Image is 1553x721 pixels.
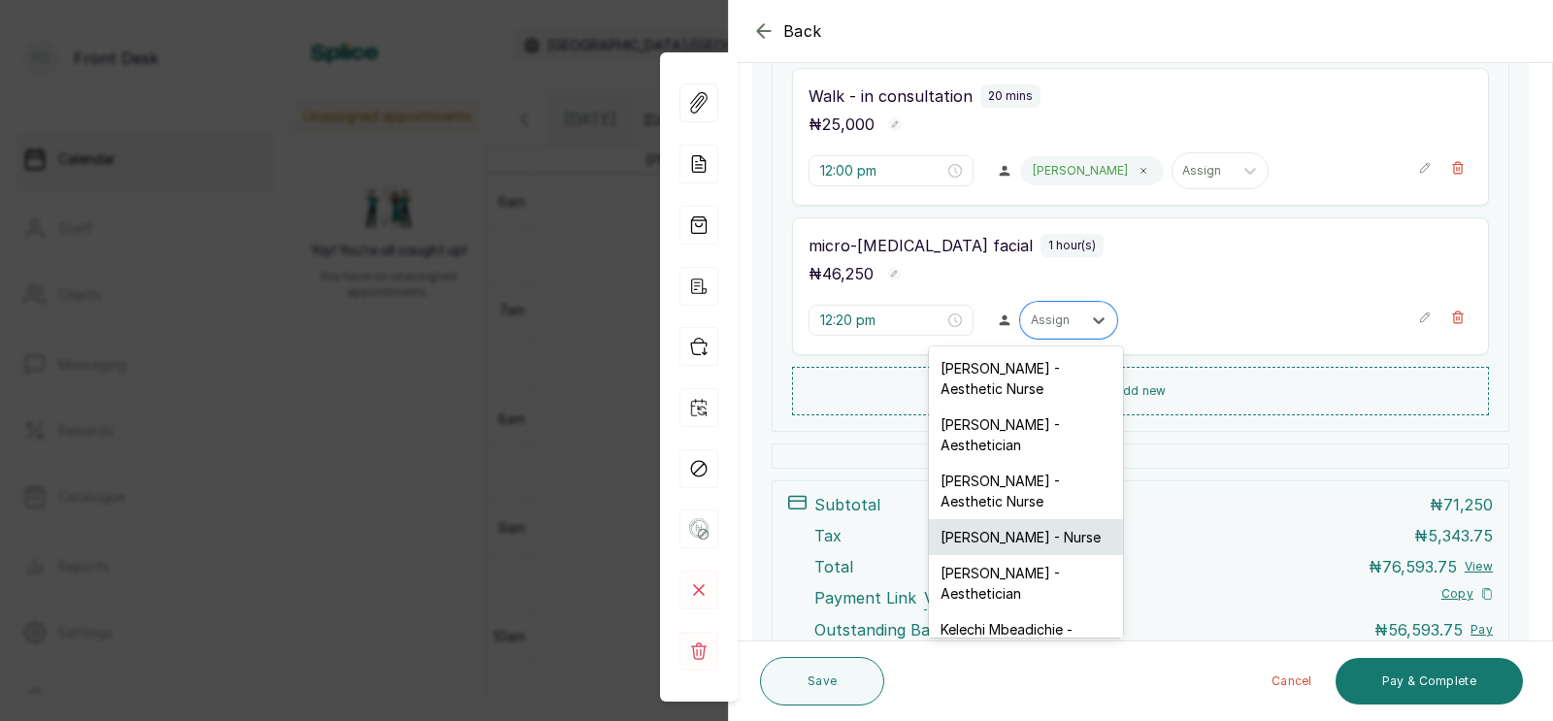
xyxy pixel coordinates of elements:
[822,115,875,134] span: 25,000
[809,234,1033,257] p: micro-[MEDICAL_DATA] facial
[752,19,822,43] button: Back
[1033,163,1128,179] p: [PERSON_NAME]
[988,88,1033,104] p: 20 mins
[809,84,973,108] p: Walk - in consultation
[1048,238,1096,253] p: 1 hour(s)
[1336,658,1523,705] button: Pay & Complete
[924,586,1005,610] span: Visit link
[929,463,1123,519] div: [PERSON_NAME] - Aesthetic Nurse
[1465,559,1493,574] button: View
[929,350,1123,407] div: [PERSON_NAME] - Aesthetic Nurse
[1414,524,1493,547] p: ₦
[929,519,1123,555] div: [PERSON_NAME] - Nurse
[760,657,884,705] button: Save
[809,262,874,285] p: ₦
[1441,586,1493,602] button: Copy
[1374,618,1463,641] p: ₦56,593.75
[1256,658,1328,705] button: Cancel
[822,264,874,283] span: 46,250
[814,524,842,547] p: Tax
[929,407,1123,463] div: [PERSON_NAME] - Aesthetician
[1470,622,1493,638] button: Pay
[1443,495,1493,514] span: 71,250
[814,586,916,610] span: Payment Link
[820,310,944,331] input: Select time
[929,555,1123,611] div: [PERSON_NAME] - Aesthetician
[1430,493,1493,516] p: ₦
[792,367,1489,415] button: Add new
[809,113,875,136] p: ₦
[814,555,853,578] p: Total
[814,493,880,516] p: Subtotal
[783,19,822,43] span: Back
[1428,526,1493,545] span: 5,343.75
[814,618,970,641] p: Outstanding Balance
[929,611,1123,668] div: Kelechi Mbeadichie - Nurse
[1369,555,1457,578] p: ₦
[1382,557,1457,576] span: 76,593.75
[820,160,944,181] input: Select time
